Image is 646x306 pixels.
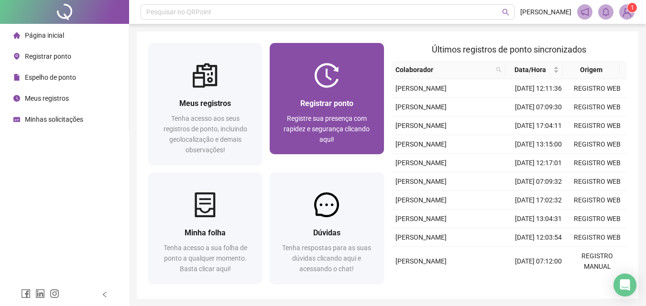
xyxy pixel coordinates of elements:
span: [PERSON_NAME] [395,215,447,222]
td: REGISTRO WEB [568,191,627,210]
td: [DATE] 07:12:00 [509,247,568,276]
td: [DATE] 07:09:30 [509,98,568,116]
span: Registre sua presença com rapidez e segurança clicando aqui! [284,115,370,143]
td: [DATE] 07:09:32 [509,172,568,191]
td: [DATE] 12:03:54 [509,228,568,247]
span: Meus registros [179,99,231,108]
th: Data/Hora [505,61,562,79]
span: notification [580,8,589,16]
th: Origem [563,61,620,79]
span: Tenha respostas para as suas dúvidas clicando aqui e acessando o chat! [282,244,371,273]
span: 1 [631,4,634,11]
td: REGISTRO WEB [568,135,627,154]
span: Registrar ponto [300,99,353,108]
td: REGISTRO WEB [568,98,627,116]
span: [PERSON_NAME] [395,122,447,129]
span: clock-circle [13,95,20,102]
span: Últimos registros de ponto sincronizados [432,44,586,54]
span: [PERSON_NAME] [395,159,447,167]
span: left [101,291,108,298]
span: [PERSON_NAME] [395,103,447,111]
span: Dúvidas [313,228,340,237]
span: Tenha acesso a sua folha de ponto a qualquer momento. Basta clicar aqui! [164,244,247,273]
td: REGISTRO WEB [568,116,627,135]
td: REGISTRO WEB [568,79,627,98]
span: search [494,63,504,77]
span: Espelho de ponto [25,74,76,81]
span: facebook [21,289,31,298]
span: Minha folha [185,228,226,237]
td: REGISTRO WEB [568,172,627,191]
td: [DATE] 13:15:00 [509,135,568,154]
td: [DATE] 12:17:01 [509,154,568,172]
span: environment [13,53,20,60]
span: Colaborador [395,64,493,75]
div: Open Intercom Messenger [613,274,636,296]
sup: Atualize o seu contato no menu Meus Dados [627,3,637,12]
span: [PERSON_NAME] [520,7,571,17]
span: home [13,32,20,39]
span: [PERSON_NAME] [395,84,447,92]
span: Data/Hora [509,64,551,75]
span: instagram [50,289,59,298]
span: Minhas solicitações [25,116,83,123]
a: Registrar pontoRegistre sua presença com rapidez e segurança clicando aqui! [270,43,383,154]
a: DúvidasTenha respostas para as suas dúvidas clicando aqui e acessando o chat! [270,172,383,284]
span: file [13,74,20,81]
td: REGISTRO WEB [568,228,627,247]
span: linkedin [35,289,45,298]
a: Minha folhaTenha acesso a sua folha de ponto a qualquer momento. Basta clicar aqui! [148,172,262,284]
span: [PERSON_NAME] [395,178,447,185]
td: REGISTRO WEB [568,210,627,228]
span: bell [602,8,610,16]
span: Página inicial [25,32,64,39]
span: Registrar ponto [25,53,71,60]
span: search [502,9,509,16]
span: schedule [13,116,20,123]
td: REGISTRO MANUAL [568,247,627,276]
span: [PERSON_NAME] [395,196,447,204]
span: search [496,67,502,73]
td: [DATE] 12:11:36 [509,79,568,98]
td: [DATE] 17:02:32 [509,191,568,210]
td: REGISTRO WEB [568,154,627,172]
span: Tenha acesso aos seus registros de ponto, incluindo geolocalização e demais observações! [164,115,247,154]
img: 80297 [620,5,634,19]
span: Meus registros [25,95,69,102]
a: Meus registrosTenha acesso aos seus registros de ponto, incluindo geolocalização e demais observa... [148,43,262,165]
span: [PERSON_NAME] [395,233,447,241]
span: [PERSON_NAME] [395,257,447,265]
td: [DATE] 13:04:31 [509,210,568,228]
td: [DATE] 17:04:11 [509,116,568,135]
span: [PERSON_NAME] [395,140,447,148]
